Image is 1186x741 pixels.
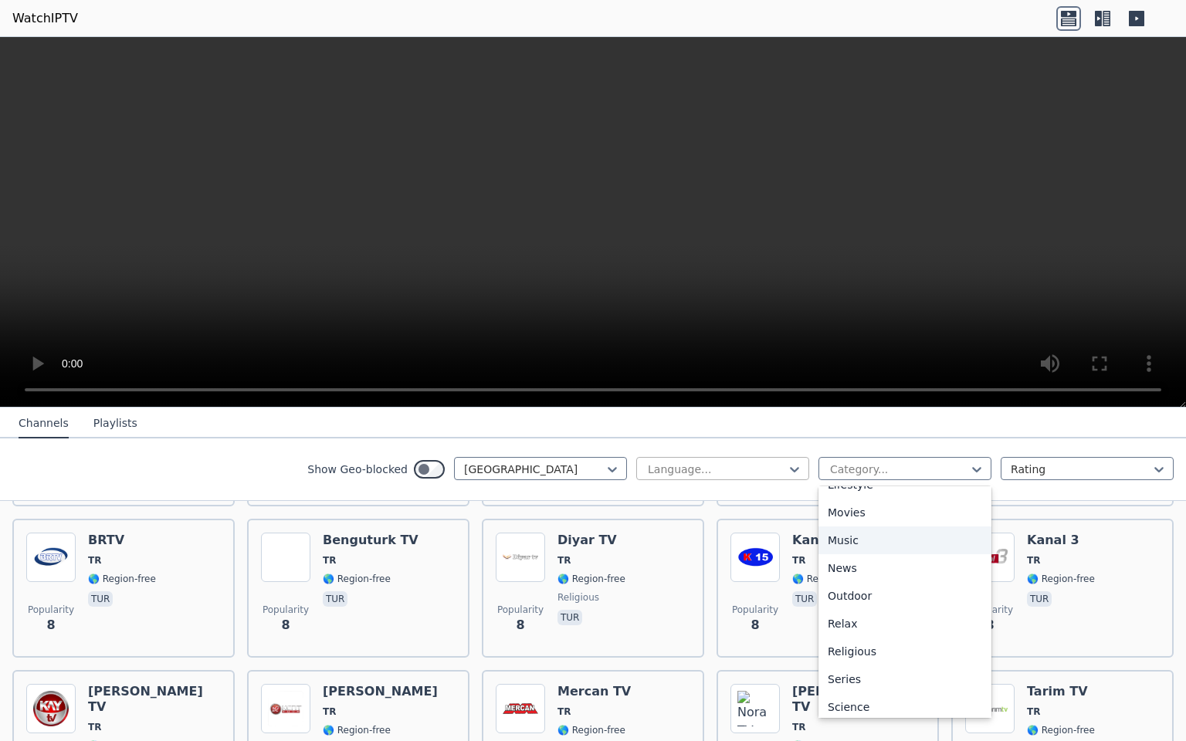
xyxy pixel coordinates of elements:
span: 🌎 Region-free [1027,573,1095,585]
div: Movies [818,499,991,526]
div: News [818,554,991,582]
span: TR [88,721,101,733]
img: Benguturk TV [261,533,310,582]
span: religious [557,591,599,604]
p: tur [323,591,347,607]
span: TR [323,705,336,718]
span: 🌎 Region-free [792,573,860,585]
span: TR [557,554,571,567]
span: Popularity [263,604,309,616]
h6: Tarim TV [1027,684,1095,699]
div: Series [818,665,991,693]
button: Channels [19,409,69,438]
span: TR [792,721,805,733]
h6: Diyar TV [557,533,625,548]
span: 🌎 Region-free [323,724,391,736]
span: 8 [46,616,55,634]
img: Mercan TV [496,684,545,733]
span: 🌎 Region-free [88,573,156,585]
div: Religious [818,638,991,665]
span: TR [557,705,571,718]
p: tur [88,591,113,607]
h6: Benguturk TV [323,533,418,548]
span: 8 [516,616,524,634]
span: 🌎 Region-free [1027,724,1095,736]
div: Music [818,526,991,554]
span: TR [88,554,101,567]
span: TR [1027,554,1040,567]
img: Diyar TV [496,533,545,582]
h6: [PERSON_NAME] TV [792,684,925,715]
p: tur [557,610,582,625]
span: 8 [751,616,759,634]
div: Outdoor [818,582,991,610]
img: Kay TV [26,684,76,733]
a: WatchIPTV [12,9,78,28]
span: Popularity [732,604,778,616]
p: tur [792,591,817,607]
span: TR [792,554,805,567]
h6: [PERSON_NAME] [323,684,438,699]
span: 🌎 Region-free [323,573,391,585]
h6: Mercan TV [557,684,631,699]
span: Popularity [497,604,544,616]
img: Kanal 15 [730,533,780,582]
label: Show Geo-blocked [307,462,408,477]
span: 🌎 Region-free [557,724,625,736]
span: Popularity [28,604,74,616]
span: TR [1027,705,1040,718]
span: 8 [281,616,290,634]
h6: Kanal 15 [792,533,860,548]
h6: [PERSON_NAME] TV [88,684,221,715]
span: TR [323,554,336,567]
img: Nora TV [730,684,780,733]
div: Science [818,693,991,721]
span: 🌎 Region-free [557,573,625,585]
div: Relax [818,610,991,638]
img: BRTV [26,533,76,582]
p: tur [1027,591,1052,607]
img: Kent Turk [261,684,310,733]
h6: Kanal 3 [1027,533,1095,548]
button: Playlists [93,409,137,438]
h6: BRTV [88,533,156,548]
